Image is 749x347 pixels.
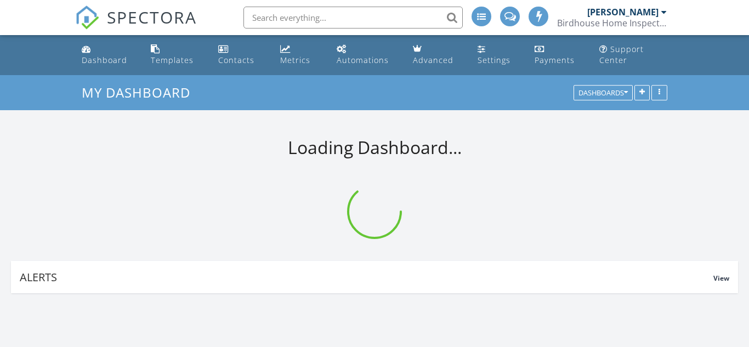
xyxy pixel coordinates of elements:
[578,89,628,97] div: Dashboards
[595,39,672,71] a: Support Center
[214,39,267,71] a: Contacts
[218,55,254,65] div: Contacts
[599,44,644,65] div: Support Center
[574,86,633,101] button: Dashboards
[713,274,729,283] span: View
[82,55,127,65] div: Dashboard
[478,55,510,65] div: Settings
[473,39,521,71] a: Settings
[557,18,667,29] div: Birdhouse Home Inspection Services
[75,15,197,38] a: SPECTORA
[151,55,194,65] div: Templates
[332,39,400,71] a: Automations (Advanced)
[20,270,713,285] div: Alerts
[535,55,575,65] div: Payments
[276,39,324,71] a: Metrics
[337,55,389,65] div: Automations
[243,7,463,29] input: Search everything...
[280,55,310,65] div: Metrics
[146,39,205,71] a: Templates
[408,39,464,71] a: Advanced
[413,55,453,65] div: Advanced
[77,39,138,71] a: Dashboard
[82,83,200,101] a: My Dashboard
[530,39,587,71] a: Payments
[107,5,197,29] span: SPECTORA
[587,7,659,18] div: [PERSON_NAME]
[75,5,99,30] img: The Best Home Inspection Software - Spectora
